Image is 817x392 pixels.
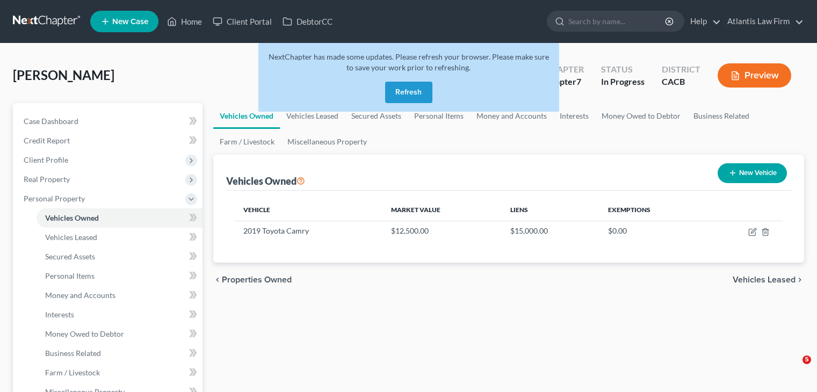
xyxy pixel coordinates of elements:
a: Vehicles Leased [37,228,203,247]
div: Vehicles Owned [226,175,305,187]
span: Real Property [24,175,70,184]
div: District [662,63,700,76]
th: Liens [502,199,599,221]
a: Credit Report [15,131,203,150]
span: Secured Assets [45,252,95,261]
a: Interests [37,305,203,324]
span: Interests [45,310,74,319]
iframe: Intercom live chat [780,355,806,381]
th: Vehicle [235,199,382,221]
a: Vehicles Owned [213,103,280,129]
span: Properties Owned [222,275,292,284]
span: 5 [802,355,811,364]
div: In Progress [601,76,645,88]
a: Money and Accounts [37,286,203,305]
span: Farm / Livestock [45,368,100,377]
a: DebtorCC [277,12,338,31]
span: Money Owed to Debtor [45,329,124,338]
span: New Case [112,18,148,26]
span: Personal Items [45,271,95,280]
a: Personal Items [37,266,203,286]
a: Client Portal [207,12,277,31]
i: chevron_left [213,275,222,284]
th: Exemptions [599,199,706,221]
a: Help [685,12,721,31]
a: Case Dashboard [15,112,203,131]
a: Money Owed to Debtor [37,324,203,344]
a: Farm / Livestock [213,129,281,155]
span: [PERSON_NAME] [13,67,114,83]
button: Vehicles Leased chevron_right [733,275,804,284]
button: Refresh [385,82,432,103]
button: chevron_left Properties Owned [213,275,292,284]
span: Vehicles Leased [733,275,796,284]
td: $12,500.00 [382,221,501,241]
i: chevron_right [796,275,804,284]
span: 7 [576,76,581,86]
a: Interests [553,103,595,129]
td: 2019 Toyota Camry [235,221,382,241]
th: Market Value [382,199,501,221]
span: Vehicles Owned [45,213,99,222]
a: Farm / Livestock [37,363,203,382]
span: Client Profile [24,155,68,164]
button: New Vehicle [718,163,787,183]
span: Credit Report [24,136,70,145]
a: Money Owed to Debtor [595,103,687,129]
a: Atlantis Law Firm [722,12,804,31]
span: Money and Accounts [45,291,115,300]
a: Secured Assets [37,247,203,266]
div: Chapter [545,76,584,88]
a: Business Related [37,344,203,363]
span: Case Dashboard [24,117,78,126]
div: CACB [662,76,700,88]
a: Miscellaneous Property [281,129,373,155]
button: Preview [718,63,791,88]
a: Vehicles Owned [37,208,203,228]
span: Business Related [45,349,101,358]
span: Personal Property [24,194,85,203]
input: Search by name... [568,11,667,31]
td: $0.00 [599,221,706,241]
a: Business Related [687,103,756,129]
a: Home [162,12,207,31]
div: Chapter [545,63,584,76]
span: Vehicles Leased [45,233,97,242]
span: NextChapter has made some updates. Please refresh your browser. Please make sure to save your wor... [269,52,549,72]
div: Status [601,63,645,76]
td: $15,000.00 [502,221,599,241]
